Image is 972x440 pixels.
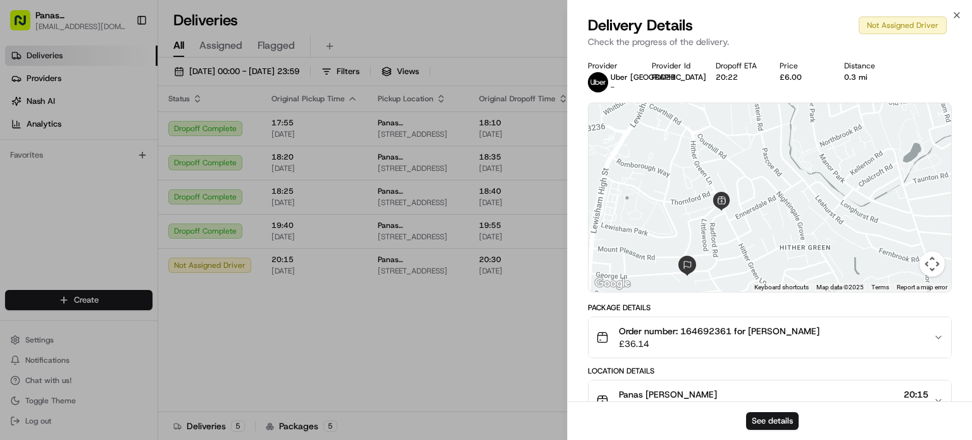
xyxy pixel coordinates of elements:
[588,15,693,35] span: Delivery Details
[126,215,153,224] span: Pylon
[25,184,97,196] span: Knowledge Base
[611,72,706,82] span: Uber [GEOGRAPHIC_DATA]
[619,401,717,413] span: [STREET_ADDRESS]
[716,61,759,71] div: Dropoff ETA
[13,13,38,38] img: Nash
[107,185,117,195] div: 💻
[120,184,203,196] span: API Documentation
[619,388,717,401] span: Panas [PERSON_NAME]
[619,337,819,350] span: £36.14
[780,72,823,82] div: £6.00
[901,388,928,401] span: 20:15
[746,412,799,430] button: See details
[716,72,759,82] div: 20:22
[588,303,952,313] div: Package Details
[589,380,951,421] button: Panas [PERSON_NAME][STREET_ADDRESS]20:15[DATE]
[844,61,888,71] div: Distance
[13,121,35,144] img: 1736555255976-a54dd68f-1ca7-489b-9aae-adbdc363a1c4
[592,275,633,292] a: Open this area in Google Maps (opens a new window)
[13,51,230,71] p: Welcome 👋
[43,134,160,144] div: We're available if you need us!
[588,72,608,92] img: uber-new-logo.jpeg
[754,283,809,292] button: Keyboard shortcuts
[611,82,614,92] span: -
[102,179,208,201] a: 💻API Documentation
[588,35,952,48] p: Check the progress of the delivery.
[652,72,675,82] button: FDD2B
[215,125,230,140] button: Start new chat
[652,61,695,71] div: Provider Id
[844,72,888,82] div: 0.3 mi
[43,121,208,134] div: Start new chat
[897,284,947,291] a: Report a map error
[588,61,632,71] div: Provider
[919,251,945,277] button: Map camera controls
[780,61,823,71] div: Price
[871,284,889,291] a: Terms
[13,185,23,195] div: 📗
[619,325,819,337] span: Order number: 164692361 for [PERSON_NAME]
[589,317,951,358] button: Order number: 164692361 for [PERSON_NAME]£36.14
[901,401,928,413] span: [DATE]
[8,179,102,201] a: 📗Knowledge Base
[89,214,153,224] a: Powered byPylon
[592,275,633,292] img: Google
[588,366,952,376] div: Location Details
[33,82,209,95] input: Clear
[816,284,864,291] span: Map data ©2025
